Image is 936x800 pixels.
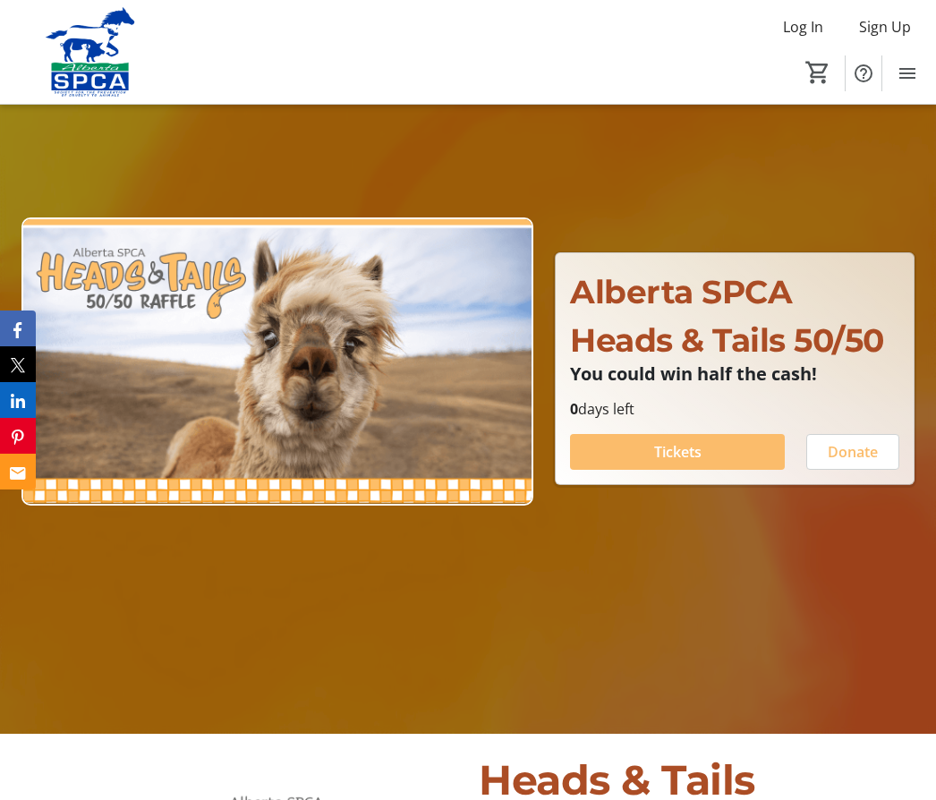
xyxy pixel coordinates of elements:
p: days left [570,398,899,420]
p: You could win half the cash! [570,364,899,384]
span: Donate [828,441,878,463]
span: Log In [783,16,823,38]
button: Help [846,55,881,91]
img: Alberta SPCA's Logo [11,7,170,97]
button: Tickets [570,434,785,470]
button: Donate [806,434,899,470]
button: Log In [769,13,838,41]
span: 0 [570,399,578,419]
button: Sign Up [845,13,925,41]
span: Heads & Tails 50/50 [570,320,884,360]
span: Tickets [654,441,702,463]
span: Alberta SPCA [570,272,792,311]
span: Sign Up [859,16,911,38]
button: Cart [802,56,834,89]
img: Campaign CTA Media Photo [21,217,533,506]
button: Menu [889,55,925,91]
